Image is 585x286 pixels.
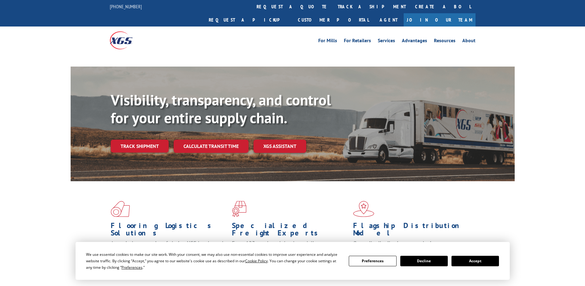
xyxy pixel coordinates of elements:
[111,240,227,262] span: As an industry carrier of choice, XGS has brought innovation and dedication to flooring logistics...
[174,140,249,153] a: Calculate transit time
[451,256,499,266] button: Accept
[349,256,396,266] button: Preferences
[245,258,268,264] span: Cookie Policy
[232,222,348,240] h1: Specialized Freight Experts
[204,13,293,27] a: Request a pickup
[86,251,341,271] div: We use essential cookies to make our site work. With your consent, we may also use non-essential ...
[434,38,455,45] a: Resources
[462,38,476,45] a: About
[111,201,130,217] img: xgs-icon-total-supply-chain-intelligence-red
[344,38,371,45] a: For Retailers
[318,38,337,45] a: For Mills
[232,240,348,267] p: From 123 overlength loads to delicate cargo, our experienced staff knows the best way to move you...
[402,38,427,45] a: Advantages
[232,201,246,217] img: xgs-icon-focused-on-flooring-red
[111,140,169,153] a: Track shipment
[111,222,227,240] h1: Flooring Logistics Solutions
[400,256,448,266] button: Decline
[76,242,510,280] div: Cookie Consent Prompt
[111,90,331,127] b: Visibility, transparency, and control for your entire supply chain.
[353,201,374,217] img: xgs-icon-flagship-distribution-model-red
[293,13,373,27] a: Customer Portal
[253,140,306,153] a: XGS ASSISTANT
[404,13,476,27] a: Join Our Team
[110,3,142,10] a: [PHONE_NUMBER]
[122,265,142,270] span: Preferences
[378,38,395,45] a: Services
[353,240,467,254] span: Our agile distribution network gives you nationwide inventory management on demand.
[353,222,470,240] h1: Flagship Distribution Model
[373,13,404,27] a: Agent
